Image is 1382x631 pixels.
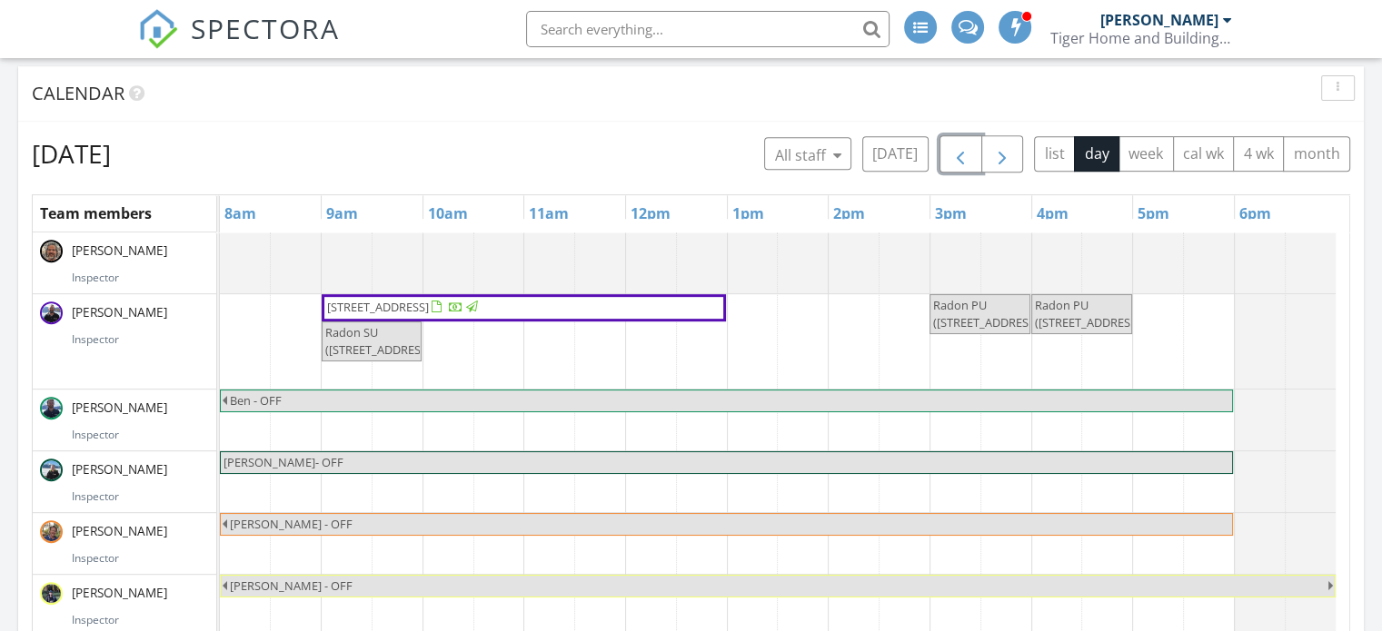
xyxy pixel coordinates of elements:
[327,299,429,315] span: [STREET_ADDRESS]
[1050,29,1232,47] div: Tiger Home and Building Inspections
[862,136,929,172] button: [DATE]
[72,550,209,567] div: Inspector
[829,199,870,228] a: 2pm
[1235,199,1276,228] a: 6pm
[40,458,63,481] img: img_0489.jpg
[191,9,340,47] span: SPECTORA
[40,301,63,324] img: dscn1364.jpg
[526,11,890,47] input: Search everything...
[138,9,178,49] img: The Best Home Inspection Software - Spectora
[40,397,63,419] img: dscn5554.jpg
[68,399,171,417] span: [PERSON_NAME]
[981,135,1024,173] button: Next day
[764,137,851,170] button: All staff
[40,203,152,223] span: Team members
[1119,136,1174,172] button: week
[230,577,353,594] span: [PERSON_NAME] - OFF
[68,522,171,540] span: [PERSON_NAME]
[40,240,63,262] img: imagejpeg_0.jpeg
[423,199,472,228] a: 10am
[940,135,982,173] button: Previous day
[230,392,282,409] span: Ben - OFF
[32,135,111,172] h2: [DATE]
[1133,199,1174,228] a: 5pm
[68,303,171,321] span: [PERSON_NAME]
[40,520,63,543] img: thumbnail.jpg
[524,199,573,228] a: 11am
[322,199,363,228] a: 9am
[1100,11,1218,29] div: [PERSON_NAME]
[32,81,124,105] span: Calendar
[72,427,209,443] div: Inspector
[626,199,675,228] a: 12pm
[72,331,209,348] div: Inspector
[220,199,261,228] a: 8am
[1034,136,1075,172] button: list
[40,582,63,605] img: picture.jpg
[930,199,971,228] a: 3pm
[325,324,434,358] span: Radon SU ([STREET_ADDRESS])
[230,516,353,532] span: [PERSON_NAME] - OFF
[72,488,209,505] div: Inspector
[1233,136,1284,172] button: 4 wk
[728,199,769,228] a: 1pm
[1035,297,1144,330] span: Radon PU ([STREET_ADDRESS])
[1032,199,1073,228] a: 4pm
[1173,136,1235,172] button: cal wk
[224,454,343,470] span: [PERSON_NAME]- OFF
[72,612,209,628] div: Inspector
[68,242,171,260] span: [PERSON_NAME]
[933,297,1042,330] span: Radon PU ([STREET_ADDRESS])
[68,584,171,602] span: [PERSON_NAME]
[1074,136,1119,172] button: day
[68,460,171,478] span: [PERSON_NAME]
[775,144,841,166] div: All staff
[138,25,340,63] a: SPECTORA
[72,270,209,286] div: Inspector
[1283,136,1350,172] button: month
